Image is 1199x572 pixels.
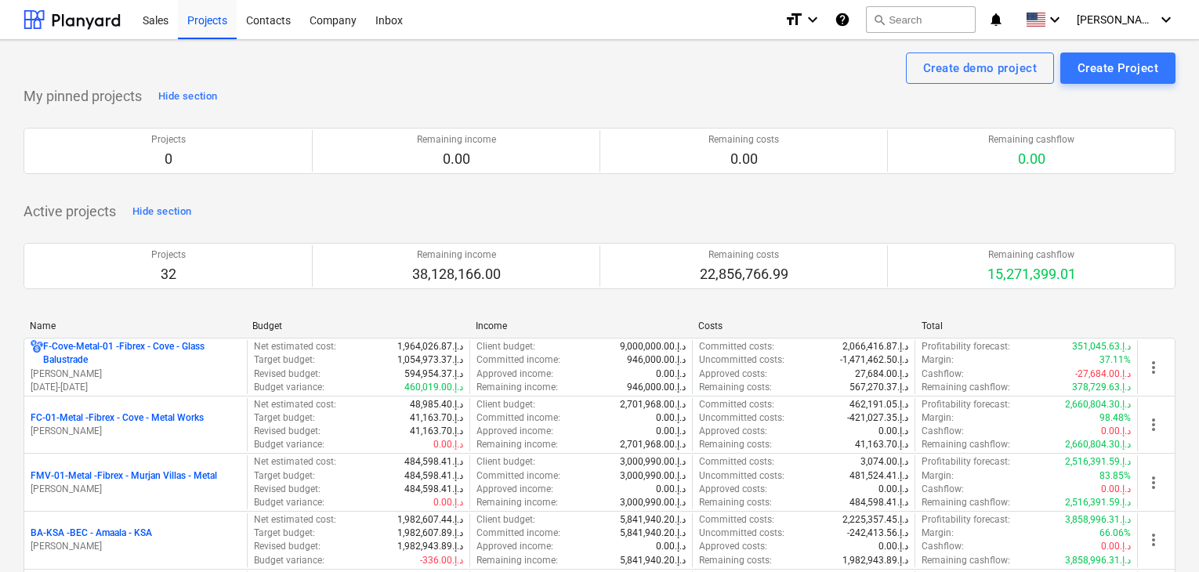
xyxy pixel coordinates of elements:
[31,411,204,425] p: FC-01-Metal - Fibrex - Cove - Metal Works
[922,527,954,540] p: Margin :
[476,425,553,438] p: Approved income :
[1065,496,1131,509] p: 2,516,391.59د.إ.‏
[31,367,241,381] p: [PERSON_NAME]
[476,411,560,425] p: Committed income :
[1075,367,1131,381] p: -27,684.00د.إ.‏
[43,340,241,367] p: F-Cove-Metal-01 - Fibrex - Cove - Glass Balustrade
[252,320,462,331] div: Budget
[476,527,560,540] p: Committed income :
[151,248,186,262] p: Projects
[420,554,463,567] p: -336.00د.إ.‏
[1099,527,1131,540] p: 66.06%
[627,381,686,394] p: 946,000.00د.إ.‏
[878,425,908,438] p: 0.00د.إ.‏
[699,483,767,496] p: Approved costs :
[1099,411,1131,425] p: 98.48%
[254,411,315,425] p: Target budget :
[922,469,954,483] p: Margin :
[803,10,822,29] i: keyboard_arrow_down
[417,133,496,147] p: Remaining income
[158,88,217,106] div: Hide section
[1065,398,1131,411] p: 2,660,804.30د.إ.‏
[1045,10,1064,29] i: keyboard_arrow_down
[923,58,1037,78] div: Create demo project
[476,438,558,451] p: Remaining income :
[476,483,553,496] p: Approved income :
[254,340,336,353] p: Net estimated cost :
[1072,381,1131,394] p: 378,729.63د.إ.‏
[987,248,1076,262] p: Remaining cashflow
[1101,483,1131,496] p: 0.00د.إ.‏
[254,438,324,451] p: Budget variance :
[873,13,886,26] span: search
[410,411,463,425] p: 41,163.70د.إ.‏
[404,367,463,381] p: 594,954.37د.إ.‏
[1101,540,1131,553] p: 0.00د.إ.‏
[1144,473,1163,492] span: more_vert
[878,540,908,553] p: 0.00د.إ.‏
[866,6,976,33] button: Search
[922,411,954,425] p: Margin :
[24,202,116,221] p: Active projects
[1065,455,1131,469] p: 2,516,391.59د.إ.‏
[476,367,553,381] p: Approved income :
[476,554,558,567] p: Remaining income :
[1099,353,1131,367] p: 37.11%
[922,381,1010,394] p: Remaining cashflow :
[1101,425,1131,438] p: 0.00د.إ.‏
[1078,58,1158,78] div: Create Project
[476,513,535,527] p: Client budget :
[842,554,908,567] p: 1,982,943.89د.إ.‏
[254,398,336,411] p: Net estimated cost :
[699,455,774,469] p: Committed costs :
[31,469,241,496] div: FMV-01-Metal -Fibrex - Murjan Villas - Metal[PERSON_NAME]
[410,425,463,438] p: 41,163.70د.إ.‏
[922,496,1010,509] p: Remaining cashflow :
[699,381,772,394] p: Remaining costs :
[1157,10,1175,29] i: keyboard_arrow_down
[855,367,908,381] p: 27,684.00د.إ.‏
[922,340,1010,353] p: Profitability forecast :
[708,150,779,168] p: 0.00
[847,527,908,540] p: -242,413.56د.إ.‏
[855,438,908,451] p: 41,163.70د.إ.‏
[254,527,315,540] p: Target budget :
[1121,497,1199,572] iframe: Chat Widget
[476,320,686,331] div: Income
[412,265,501,284] p: 38,128,166.00
[254,455,336,469] p: Net estimated cost :
[1072,340,1131,353] p: 351,045.63د.إ.‏
[397,527,463,540] p: 1,982,607.89د.إ.‏
[433,438,463,451] p: 0.00د.إ.‏
[620,469,686,483] p: 3,000,990.00د.إ.‏
[699,411,784,425] p: Uncommitted costs :
[847,411,908,425] p: -421,027.35د.إ.‏
[476,455,535,469] p: Client budget :
[699,340,774,353] p: Committed costs :
[627,353,686,367] p: 946,000.00د.إ.‏
[620,340,686,353] p: 9,000,000.00د.إ.‏
[1065,554,1131,567] p: 3,858,996.31د.إ.‏
[476,496,558,509] p: Remaining income :
[31,340,43,367] div: Project has multi currencies enabled
[1144,358,1163,377] span: more_vert
[31,469,217,483] p: FMV-01-Metal - Fibrex - Murjan Villas - Metal
[656,483,686,496] p: 0.00د.إ.‏
[476,340,535,353] p: Client budget :
[254,513,336,527] p: Net estimated cost :
[1060,52,1175,84] button: Create Project
[699,367,767,381] p: Approved costs :
[620,455,686,469] p: 3,000,990.00د.إ.‏
[404,455,463,469] p: 484,598.41د.إ.‏
[254,483,321,496] p: Revised budget :
[699,496,772,509] p: Remaining costs :
[254,381,324,394] p: Budget variance :
[151,133,186,147] p: Projects
[849,381,908,394] p: 567,270.37د.إ.‏
[922,455,1010,469] p: Profitability forecast :
[397,513,463,527] p: 1,982,607.44د.إ.‏
[656,367,686,381] p: 0.00د.إ.‏
[656,540,686,553] p: 0.00د.إ.‏
[476,540,553,553] p: Approved income :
